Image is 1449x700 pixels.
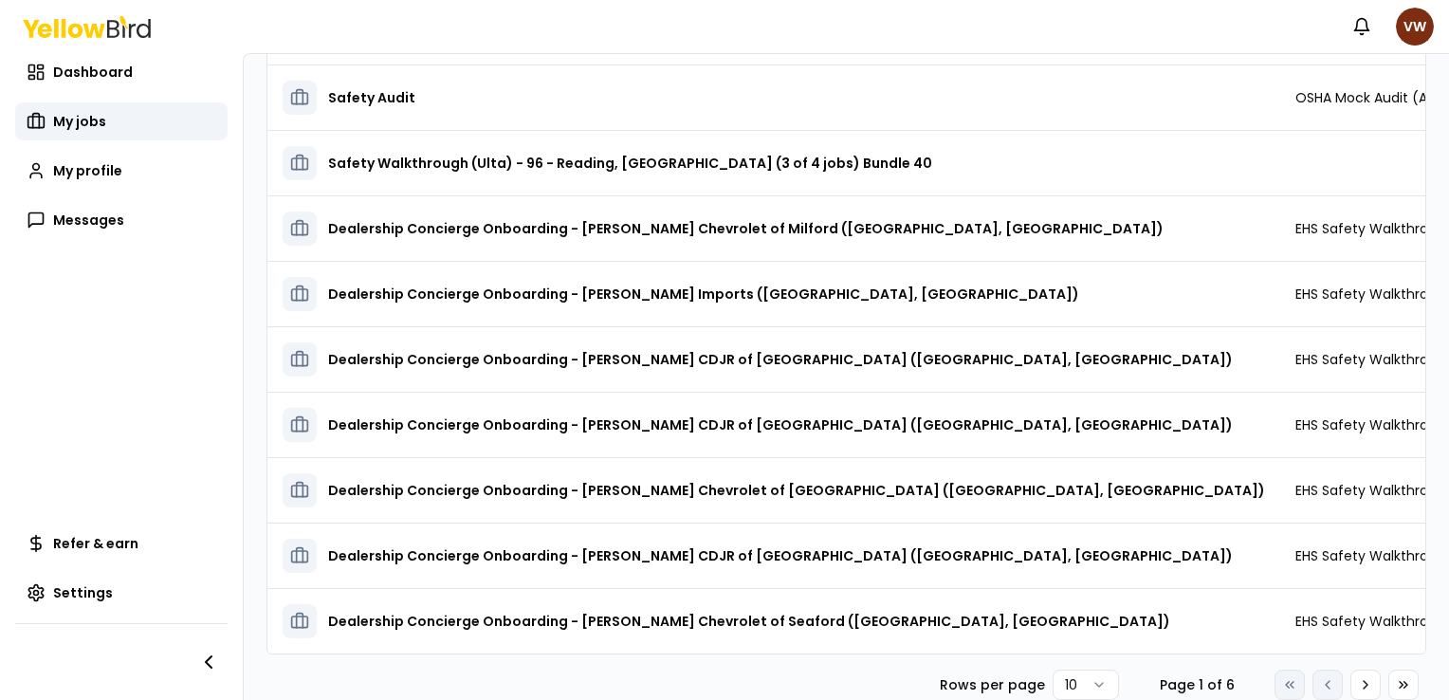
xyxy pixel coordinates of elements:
div: Page 1 of 6 [1149,675,1244,694]
a: Messages [15,201,228,239]
h3: Dealership Concierge Onboarding - [PERSON_NAME] CDJR of [GEOGRAPHIC_DATA] ([GEOGRAPHIC_DATA], [GE... [328,539,1233,573]
span: Settings [53,583,113,602]
h3: Dealership Concierge Onboarding - [PERSON_NAME] Chevrolet of Milford ([GEOGRAPHIC_DATA], [GEOGRAP... [328,212,1164,246]
h3: Dealership Concierge Onboarding - [PERSON_NAME] Imports ([GEOGRAPHIC_DATA], [GEOGRAPHIC_DATA]) [328,277,1079,311]
span: Messages [53,211,124,230]
p: Rows per page [940,675,1045,694]
span: My jobs [53,112,106,131]
span: Dashboard [53,63,133,82]
span: Refer & earn [53,534,138,553]
a: Settings [15,574,228,612]
h3: Safety Walkthrough (Ulta) - 96 - Reading, [GEOGRAPHIC_DATA] (3 of 4 jobs) Bundle 40 [328,146,932,180]
h3: Dealership Concierge Onboarding - [PERSON_NAME] Chevrolet of [GEOGRAPHIC_DATA] ([GEOGRAPHIC_DATA]... [328,473,1265,507]
a: Refer & earn [15,525,228,562]
span: My profile [53,161,122,180]
h3: Dealership Concierge Onboarding - [PERSON_NAME] Chevrolet of Seaford ([GEOGRAPHIC_DATA], [GEOGRAP... [328,604,1170,638]
a: My profile [15,152,228,190]
a: Dashboard [15,53,228,91]
a: My jobs [15,102,228,140]
h3: Safety Audit [328,81,415,115]
h3: Dealership Concierge Onboarding - [PERSON_NAME] CDJR of [GEOGRAPHIC_DATA] ([GEOGRAPHIC_DATA], [GE... [328,342,1233,377]
span: VW [1396,8,1434,46]
h3: Dealership Concierge Onboarding - [PERSON_NAME] CDJR of [GEOGRAPHIC_DATA] ([GEOGRAPHIC_DATA], [GE... [328,408,1233,442]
